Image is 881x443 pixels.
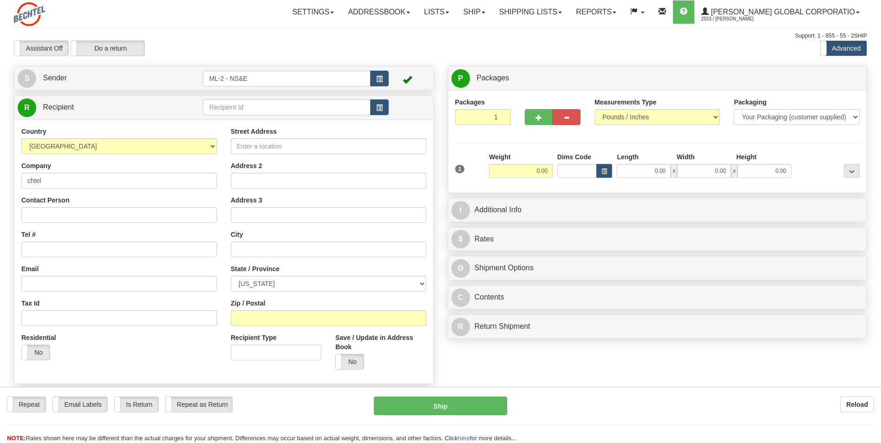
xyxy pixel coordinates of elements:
span: x [671,164,677,178]
label: Assistant Off [14,41,68,56]
span: O [451,259,470,278]
label: Contact Person [21,195,69,205]
label: Advanced [821,41,867,56]
label: Zip / Postal [231,299,266,308]
div: ... [844,164,860,178]
label: State / Province [231,264,280,274]
label: Repeat as Return [166,397,232,412]
label: Width [677,152,695,162]
span: 2553 / [PERSON_NAME] [701,14,771,24]
label: Residential [21,333,56,342]
a: Lists [417,0,456,24]
a: Addressbook [341,0,417,24]
label: Do a return [71,41,144,56]
a: Reports [569,0,623,24]
a: [PERSON_NAME] Global Corporatio 2553 / [PERSON_NAME] [694,0,867,24]
label: Address 2 [231,161,262,170]
a: here [458,435,470,442]
label: Packaging [734,98,766,107]
label: Email [21,264,39,274]
label: Country [21,127,46,136]
label: Measurements Type [594,98,657,107]
input: Enter a location [231,138,426,154]
label: Repeat [7,397,46,412]
a: S Sender [18,69,203,88]
b: Reload [846,401,868,408]
a: RReturn Shipment [451,317,864,336]
label: Street Address [231,127,277,136]
input: Recipient Id [203,99,370,115]
span: [PERSON_NAME] Global Corporatio [709,8,855,16]
span: Packages [476,74,509,82]
span: x [731,164,737,178]
span: Sender [43,74,67,82]
span: 1 [455,165,465,173]
a: R Recipient [18,98,183,117]
a: Settings [285,0,341,24]
span: $ [451,230,470,248]
span: NOTE: [7,435,26,442]
span: S [18,69,36,88]
span: P [451,69,470,88]
a: OShipment Options [451,259,864,278]
label: Weight [489,152,510,162]
a: Ship [456,0,492,24]
label: Recipient Type [231,333,277,342]
a: $Rates [451,230,864,249]
button: Ship [374,397,507,415]
button: Reload [840,397,874,412]
label: Company [21,161,51,170]
span: Recipient [43,103,74,111]
label: Packages [455,98,485,107]
label: Is Return [115,397,158,412]
label: Length [617,152,639,162]
label: No [336,354,364,369]
a: IAdditional Info [451,201,864,220]
iframe: chat widget [860,174,880,269]
label: Dims Code [557,152,591,162]
label: Tax Id [21,299,39,308]
label: Address 3 [231,195,262,205]
input: Sender Id [203,71,370,86]
a: CContents [451,288,864,307]
img: logo2553.jpg [14,2,45,26]
label: Height [736,152,757,162]
label: Save / Update in Address Book [335,333,426,352]
a: Shipping lists [492,0,569,24]
div: Support: 1 - 855 - 55 - 2SHIP [14,32,867,40]
label: City [231,230,243,239]
a: P Packages [451,69,864,88]
label: Tel # [21,230,36,239]
span: I [451,201,470,220]
span: R [18,98,36,117]
label: Email Labels [53,397,107,412]
span: R [451,318,470,336]
label: No [22,345,50,360]
span: C [451,288,470,307]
